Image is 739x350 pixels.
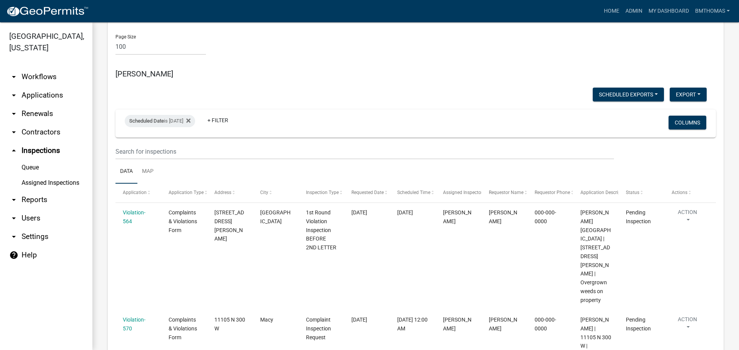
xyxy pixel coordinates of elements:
i: arrow_drop_down [9,72,18,81]
h5: [PERSON_NAME] [115,69,716,78]
a: Home [601,4,622,18]
button: Action [672,315,703,335]
i: arrow_drop_down [9,128,18,137]
button: Action [672,208,703,227]
datatable-header-cell: Requestor Name [482,184,527,202]
input: Search for inspections [115,144,614,159]
i: arrow_drop_down [9,195,18,204]
span: Application Type [169,190,204,195]
span: Actions [672,190,687,195]
div: is [DATE] [125,115,195,127]
a: bmthomas [692,4,733,18]
a: Violation-570 [123,317,145,332]
datatable-header-cell: Status [619,184,664,202]
datatable-header-cell: Application Description [573,184,619,202]
i: arrow_drop_down [9,214,18,223]
button: Scheduled Exports [593,88,664,101]
span: Inspection Type [306,190,339,195]
i: help [9,250,18,260]
datatable-header-cell: Inspection Type [298,184,344,202]
span: 1st Round Violation Inspection BEFORE 2ND LETTER [306,209,336,250]
span: 000-000-0000 [535,317,556,332]
span: Brooklyn Thomas [443,317,471,332]
a: Data [115,159,137,184]
span: 09/25/2025 [351,317,367,323]
div: [DATE] [397,208,428,217]
span: City [260,190,268,195]
span: Application [123,190,147,195]
span: Macy [260,317,273,323]
span: Scheduled Date [129,118,164,124]
datatable-header-cell: Actions [664,184,710,202]
datatable-header-cell: Application Type [161,184,207,202]
span: 000-000-0000 [535,209,556,224]
span: 09/23/2025 [351,209,367,216]
datatable-header-cell: Address [207,184,253,202]
span: Status [626,190,639,195]
i: arrow_drop_up [9,146,18,155]
span: Requestor Name [489,190,523,195]
button: Export [670,88,707,101]
a: + Filter [201,113,234,127]
span: 11105 N 300 W [214,317,245,332]
i: arrow_drop_down [9,232,18,241]
datatable-header-cell: Requestor Phone [527,184,573,202]
span: Scheduled Time [397,190,430,195]
span: Pending Inspection [626,317,651,332]
datatable-header-cell: City [253,184,299,202]
span: 3415 WESTOVER ST. [214,209,244,242]
span: Application Description [580,190,629,195]
div: [DATE] 12:00 AM [397,315,428,333]
span: Address [214,190,231,195]
span: Requestor Phone [535,190,570,195]
span: Robert Moore [489,317,517,332]
datatable-header-cell: Scheduled Time [390,184,436,202]
datatable-header-cell: Requested Date [344,184,390,202]
span: Assigned Inspector [443,190,483,195]
span: Complaints & Violations Form [169,317,197,340]
span: PERU [260,209,291,224]
a: Admin [622,4,645,18]
span: Complaint Inspection Request [306,317,331,340]
span: Requested Date [351,190,384,195]
datatable-header-cell: Assigned Inspector [436,184,482,202]
datatable-header-cell: Application [115,184,161,202]
span: Brooklyn Thomas [443,209,471,224]
button: Columns [669,116,706,129]
i: arrow_drop_down [9,109,18,118]
i: arrow_drop_down [9,91,18,100]
span: Complaints & Violations Form [169,209,197,233]
a: Map [137,159,158,184]
a: Violation-564 [123,209,145,224]
span: Brandon LaFerney [489,209,517,224]
span: Pending Inspection [626,209,651,224]
span: LaFerney, Brandon | 3415 WESTOVER ST. | Overgrown weeds on property [580,209,611,303]
a: My Dashboard [645,4,692,18]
